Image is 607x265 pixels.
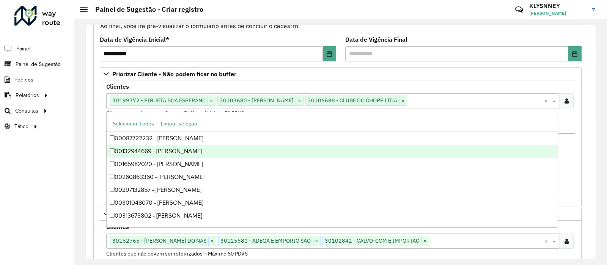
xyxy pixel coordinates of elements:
small: Clientes que não podem ficar no Buffer – Máximo 50 PDVS [106,110,244,117]
span: Relatórios [16,91,39,99]
span: Tático [14,122,28,130]
span: × [208,96,215,105]
div: 00313673802 - [PERSON_NAME] [107,209,558,222]
small: Clientes que não devem ser roteirizados – Máximo 50 PDVS [106,250,248,257]
a: Priorizar Cliente - Não podem ficar no buffer [100,67,582,80]
span: 30199772 - PIRUETA BOA ESPERANC [110,96,208,105]
div: 00297132857 - [PERSON_NAME] [107,183,558,196]
a: Preservar Cliente - Devem ficar no buffer, não roteirizar [100,208,582,221]
div: 00389038733 - [PERSON_NAME] [107,222,558,235]
ng-dropdown-panel: Options list [106,112,558,227]
button: Choose Date [323,46,336,61]
button: Limpar seleção [157,118,201,130]
div: 00132944669 - [PERSON_NAME] [107,145,558,158]
label: Clientes [106,82,129,91]
div: Priorizar Cliente - Não podem ficar no buffer [100,80,582,207]
h3: KLYSNNEY [529,2,586,9]
label: Data de Vigência Inicial [100,35,169,44]
span: 30106688 - CLUBE DO CHOPP LTDA [306,96,399,105]
span: Clear all [544,237,550,246]
button: Selecionar Todos [109,118,157,130]
span: 30162765 - [PERSON_NAME] DO NAS [110,236,208,245]
span: [PERSON_NAME] [529,10,586,17]
span: Painel [16,45,30,53]
span: Pedidos [14,76,33,84]
label: Data de Vigência Final [345,35,407,44]
div: 00087722232 - [PERSON_NAME] [107,132,558,145]
div: 00260863360 - [PERSON_NAME] [107,171,558,183]
div: 00165982020 - [PERSON_NAME] [107,158,558,171]
span: × [399,96,407,105]
span: Clear all [544,96,550,105]
span: × [208,237,216,246]
span: × [421,237,429,246]
div: 00301048070 - [PERSON_NAME] [107,196,558,209]
span: 30125580 - ADEGA E EMPORIO SAO [219,236,313,245]
button: Choose Date [568,46,582,61]
span: 30103680 - [PERSON_NAME] [218,96,296,105]
span: Consultas [15,107,38,115]
span: × [296,96,303,105]
span: Painel de Sugestão [16,60,61,68]
h2: Painel de Sugestão - Criar registro [88,5,203,14]
a: Contato Rápido [511,2,527,18]
span: Priorizar Cliente - Não podem ficar no buffer [112,71,236,77]
span: × [313,237,320,246]
span: 30102842 - CALVO-COM E IMPORTAC [323,236,421,245]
